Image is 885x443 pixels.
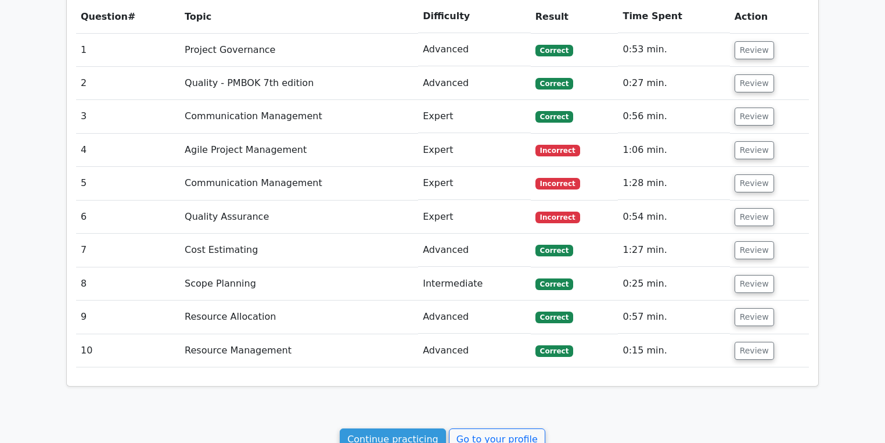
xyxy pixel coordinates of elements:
[180,301,418,334] td: Resource Allocation
[180,134,418,167] td: Agile Project Management
[76,267,180,301] td: 8
[735,174,774,192] button: Review
[618,100,729,133] td: 0:56 min.
[735,308,774,326] button: Review
[535,78,573,90] span: Correct
[535,212,580,223] span: Incorrect
[735,41,774,59] button: Review
[76,167,180,200] td: 5
[418,201,531,234] td: Expert
[535,178,580,190] span: Incorrect
[418,100,531,133] td: Expert
[535,312,573,323] span: Correct
[535,111,573,123] span: Correct
[180,201,418,234] td: Quality Assurance
[618,33,729,66] td: 0:53 min.
[180,234,418,267] td: Cost Estimating
[735,74,774,92] button: Review
[618,234,729,267] td: 1:27 min.
[418,301,531,334] td: Advanced
[618,201,729,234] td: 0:54 min.
[535,45,573,56] span: Correct
[180,100,418,133] td: Communication Management
[735,342,774,360] button: Review
[76,334,180,367] td: 10
[180,267,418,301] td: Scope Planning
[535,245,573,256] span: Correct
[418,334,531,367] td: Advanced
[76,100,180,133] td: 3
[76,33,180,66] td: 1
[81,11,128,22] span: Question
[76,67,180,100] td: 2
[180,33,418,66] td: Project Governance
[535,278,573,290] span: Correct
[418,167,531,200] td: Expert
[418,33,531,66] td: Advanced
[180,167,418,200] td: Communication Management
[418,134,531,167] td: Expert
[618,267,729,301] td: 0:25 min.
[418,267,531,301] td: Intermediate
[76,301,180,334] td: 9
[735,241,774,259] button: Review
[618,334,729,367] td: 0:15 min.
[180,334,418,367] td: Resource Management
[735,108,774,126] button: Review
[76,234,180,267] td: 7
[535,145,580,156] span: Incorrect
[618,134,729,167] td: 1:06 min.
[618,167,729,200] td: 1:28 min.
[735,275,774,293] button: Review
[76,201,180,234] td: 6
[418,67,531,100] td: Advanced
[76,134,180,167] td: 4
[735,208,774,226] button: Review
[418,234,531,267] td: Advanced
[180,67,418,100] td: Quality - PMBOK 7th edition
[735,141,774,159] button: Review
[618,301,729,334] td: 0:57 min.
[535,345,573,357] span: Correct
[618,67,729,100] td: 0:27 min.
